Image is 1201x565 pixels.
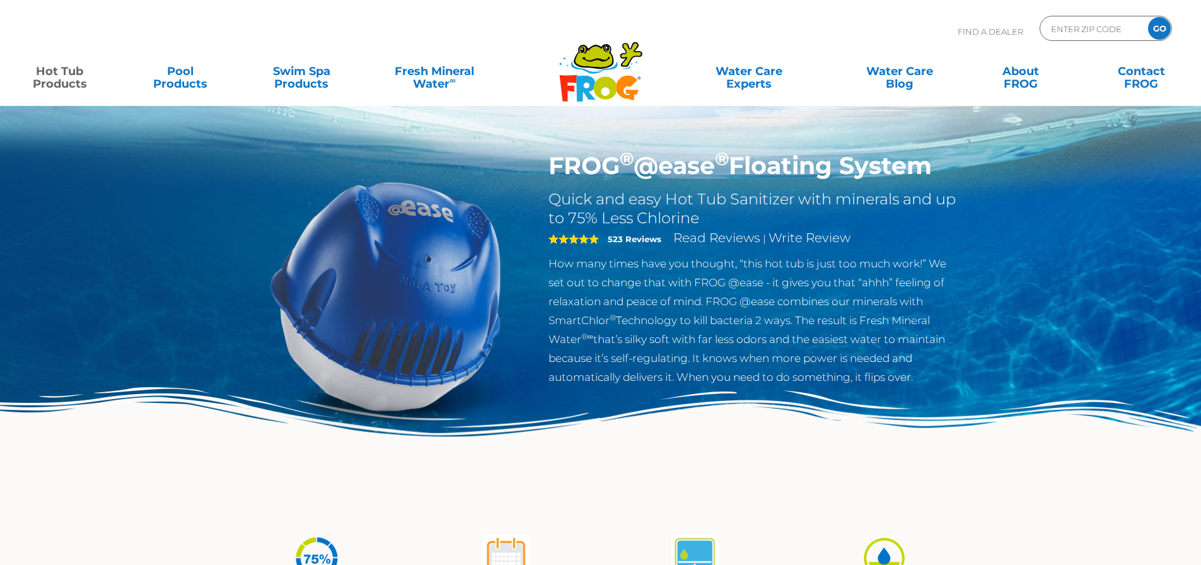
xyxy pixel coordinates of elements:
sup: ®∞ [581,332,593,341]
a: AboutFROG [973,59,1067,84]
img: Frog Products Logo [552,25,649,102]
h1: FROG @ease Floating System [548,151,960,180]
sup: ® [715,148,729,170]
sup: ® [620,148,634,170]
a: Water CareExperts [673,59,825,84]
strong: 523 Reviews [608,234,661,244]
a: Hot TubProducts [13,59,107,84]
img: hot-tub-product-atease-system.png [241,151,530,440]
input: GO [1148,17,1171,40]
a: Water CareBlog [852,59,946,84]
sup: ∞ [450,75,456,85]
span: 5 [548,234,599,244]
a: PoolProducts [134,59,228,84]
sup: ® [610,313,616,322]
a: Read Reviews [673,230,760,245]
a: Fresh MineralWater∞ [375,59,493,84]
p: Find A Dealer [958,16,1023,47]
a: Swim SpaProducts [255,59,349,84]
a: ContactFROG [1094,59,1188,84]
p: How many times have you thought, “this hot tub is just too much work!” We set out to change that ... [548,254,960,387]
span: | [763,233,766,245]
h2: Quick and easy Hot Tub Sanitizer with minerals and up to 75% Less Chlorine [548,190,960,228]
a: Write Review [769,230,850,245]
